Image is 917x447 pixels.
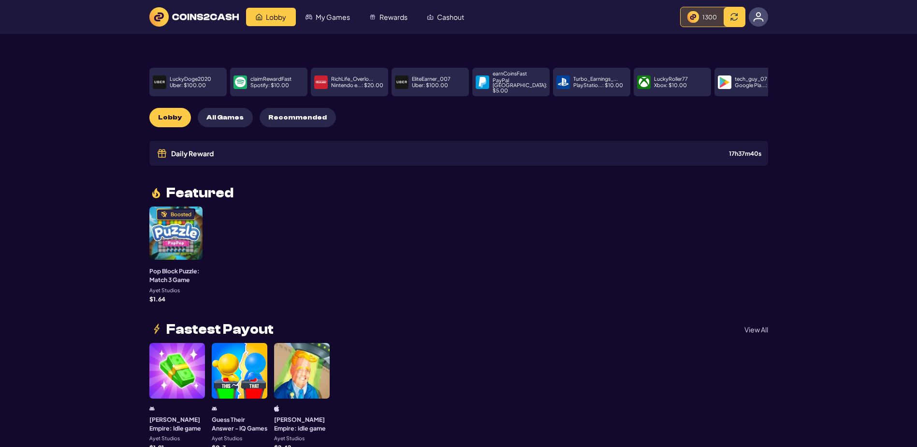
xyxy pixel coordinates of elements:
img: fire [149,186,163,200]
img: payment icon [639,77,649,88]
img: Lobby [256,14,262,20]
span: 1300 [702,13,717,21]
p: tech_guy_07 [735,76,767,82]
img: payment icon [719,77,730,88]
p: PlayStatio... : $ 10.00 [573,83,623,88]
p: Ayet Studios [149,288,180,293]
p: Turbo_Earnings_... [573,76,618,82]
p: LuckyDoge2020 [170,76,211,82]
img: payment icon [235,77,246,88]
h3: Pop Block Puzzle: Match 3 Game [149,267,203,284]
img: lightning [149,323,163,336]
img: payment icon [558,77,568,88]
button: Lobby [149,108,191,127]
img: payment icon [154,77,165,88]
a: Rewards [360,8,417,26]
h3: [PERSON_NAME] Empire: idle game [274,415,330,433]
p: Uber : $ 100.00 [170,83,206,88]
div: 17 h 37 m 40 s [729,150,761,156]
p: $ 1.64 [149,296,165,302]
img: Gift icon [156,148,168,159]
span: All Games [206,114,244,122]
p: Ayet Studios [212,436,242,441]
span: Featured [166,186,233,200]
span: Daily Reward [171,150,214,157]
button: All Games [198,108,253,127]
span: Lobby [266,14,286,20]
p: earnCoinsFast [493,71,527,76]
img: ios [274,405,279,412]
img: Cashout [427,14,434,20]
p: EliteEarner_007 [412,76,451,82]
p: Ayet Studios [274,436,305,441]
span: Rewards [379,14,408,20]
h3: [PERSON_NAME] Empire: Idle game [149,415,205,433]
a: Cashout [417,8,474,26]
img: Boosted [160,211,167,218]
p: Google Pla... : $ 10.00 [735,83,786,88]
img: My Games [306,14,312,20]
p: Ayet Studios [149,436,180,441]
a: My Games [296,8,360,26]
img: logo text [149,7,239,27]
p: Nintendo e... : $ 20.00 [331,83,383,88]
span: Recommended [268,114,327,122]
img: Coins [687,11,699,23]
p: RichLife_Overlo... [331,76,373,82]
img: avatar [753,12,764,22]
p: LuckyRoller77 [654,76,688,82]
p: Uber : $ 100.00 [412,83,448,88]
div: Boosted [171,212,191,217]
span: My Games [316,14,350,20]
p: PayPal [GEOGRAPHIC_DATA] : $ 5.00 [493,78,547,93]
img: payment icon [316,77,326,88]
p: claimRewardFast [250,76,291,82]
img: android [212,405,217,412]
button: Recommended [260,108,336,127]
h3: Guess Their Answer - IQ Games [212,415,267,433]
a: Lobby [246,8,296,26]
span: Lobby [158,114,182,122]
span: Cashout [437,14,464,20]
p: Xbox : $ 10.00 [654,83,687,88]
p: View All [744,326,768,333]
span: Fastest Payout [166,323,274,336]
img: payment icon [477,77,488,88]
p: Spotify : $ 10.00 [250,83,289,88]
img: android [149,405,155,412]
img: Rewards [369,14,376,20]
img: payment icon [396,77,407,88]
